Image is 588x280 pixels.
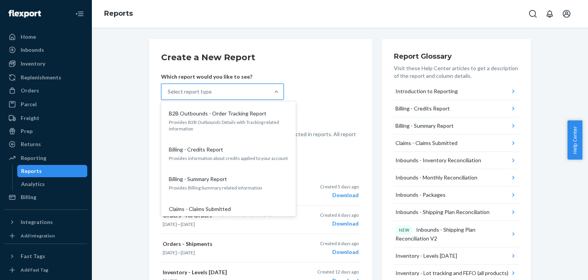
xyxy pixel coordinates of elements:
div: Claims - Claims Submitted [395,139,457,147]
div: Parcel [21,100,37,108]
button: NEWInbounds - Shipping Plan Reconciliation V2 [394,221,519,247]
div: Billing - Credits Report [395,105,450,112]
p: NEW [399,227,410,233]
h2: Create a New Report [161,51,360,64]
button: Orders - Shipments[DATE]—[DATE]Created 6 days agoDownload [161,234,360,262]
button: Inbounds - Packages [394,186,519,204]
div: Inbounds [21,46,44,54]
a: Reporting [5,152,87,164]
div: Reports [21,167,42,175]
div: Reporting [21,154,46,162]
button: Close Navigation [72,6,87,21]
div: Select report type [168,88,212,96]
p: — [163,249,292,256]
p: Created 6 days ago [320,212,359,218]
button: Fast Tags [5,250,87,262]
time: [DATE] [163,250,177,255]
a: Replenishments [5,71,87,84]
button: Billing - Credits Report [394,100,519,117]
div: Download [320,248,359,256]
div: Add Fast Tag [21,267,48,273]
a: Prep [5,125,87,137]
p: Orders - Shipments [163,240,292,248]
div: Freight [21,114,39,122]
div: Inbounds - Shipping Plan Reconciliation [395,208,490,216]
div: Analytics [21,180,45,188]
a: Orders [5,84,87,97]
time: [DATE] [163,221,177,227]
a: Reports [104,9,133,18]
div: Integrations [21,218,53,226]
button: Open notifications [542,6,557,21]
button: Billing - Summary Report [394,117,519,135]
div: Prep [21,127,33,135]
a: Freight [5,112,87,124]
p: Which report would you like to see? [161,73,284,81]
a: Inbounds [5,44,87,56]
p: Created 6 days ago [320,240,359,247]
time: [DATE] [181,250,195,255]
a: Returns [5,138,87,150]
div: Billing [21,193,36,201]
div: Download [320,220,359,227]
div: Inbounds - Inventory Reconciliation [395,156,481,164]
p: Created 12 days ago [317,268,359,275]
p: Billing - Credits Report [169,146,223,153]
a: Billing [5,191,87,203]
a: Add Fast Tag [5,265,87,275]
button: Orders - All Orders[DATE]—[DATE]Created 6 days agoDownload [161,206,360,234]
button: Inbounds - Shipping Plan Reconciliation [394,204,519,221]
div: Inbounds - Packages [395,191,446,199]
img: Flexport logo [8,10,41,18]
p: — [163,221,292,227]
p: See all the claims that you have submitted and their status [169,214,288,221]
p: Claims - Claims Submitted [169,205,231,213]
button: Inbounds - Inventory Reconciliation [394,152,519,169]
div: Introduction to Reporting [395,87,458,95]
button: Open account menu [559,6,574,21]
div: Returns [21,140,41,148]
button: Integrations [5,216,87,228]
div: Add Integration [21,232,55,239]
a: Inventory [5,58,87,70]
ol: breadcrumbs [98,3,139,25]
p: Provides Billing Summary related information [169,184,288,191]
p: Provides B2B Outbounds Details with Tracking related information [169,119,288,132]
time: [DATE] [181,221,195,227]
div: Billing - Summary Report [395,122,454,130]
div: Inbounds - Shipping Plan Reconciliation V2 [395,226,510,242]
div: Home [21,33,36,41]
div: Inbounds - Monthly Reconciliation [395,174,477,181]
div: Replenishments [21,74,61,81]
button: Inbounds - Monthly Reconciliation [394,169,519,186]
a: Add Integration [5,231,87,240]
div: Inventory - Lot tracking and FEFO (all products) [395,269,508,277]
a: Reports [17,165,88,177]
div: Inventory [21,60,45,68]
div: Inventory - Levels [DATE] [395,252,457,260]
div: Orders [21,87,39,94]
a: Parcel [5,98,87,110]
button: Help Center [567,120,582,160]
p: Inventory - Levels [DATE] [163,268,292,276]
p: Billing - Summary Report [169,175,227,183]
p: Created 5 days ago [320,183,359,190]
p: Provides information about credits applied to your account [169,155,288,161]
div: Fast Tags [21,252,45,260]
a: Home [5,31,87,43]
button: Claims - Claims Submitted [394,135,519,152]
a: Analytics [17,178,88,190]
button: Introduction to Reporting [394,83,519,100]
button: Open Search Box [525,6,541,21]
p: Visit these Help Center articles to get a description of the report and column details. [394,64,519,80]
button: Inventory - Levels [DATE] [394,247,519,265]
p: B2B Outbounds - Order Tracking Report [169,110,266,117]
h3: Report Glossary [394,51,519,61]
div: Download [320,191,359,199]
